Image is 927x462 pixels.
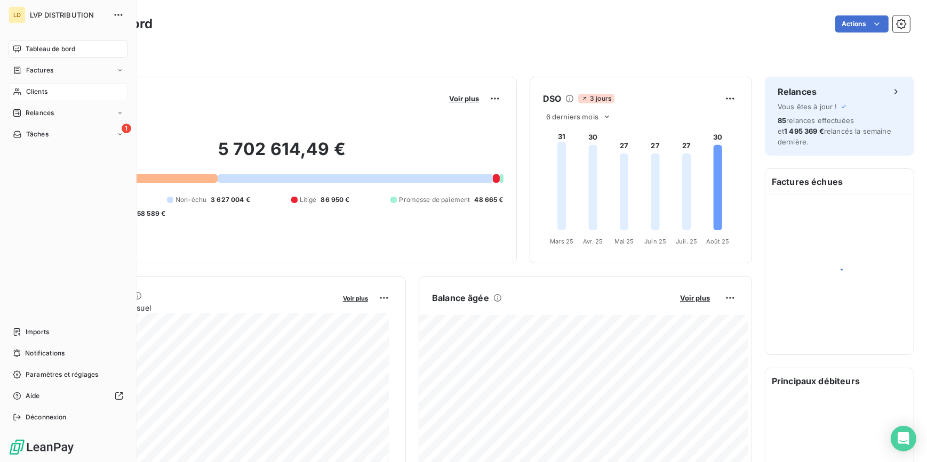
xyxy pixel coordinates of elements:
[784,127,824,135] span: 1 495 369 €
[25,348,65,358] span: Notifications
[9,366,127,383] a: Paramètres et réglages
[26,66,53,75] span: Factures
[340,293,371,303] button: Voir plus
[30,11,107,19] span: LVP DISTRIBUTION
[343,295,368,302] span: Voir plus
[9,40,127,58] a: Tableau de bord
[9,83,127,100] a: Clients
[432,291,489,304] h6: Balance âgée
[9,104,127,121] a: Relances
[765,169,914,194] h6: Factures échues
[9,439,75,456] img: Logo LeanPay
[706,238,729,245] tspan: Août 25
[446,94,482,103] button: Voir plus
[778,85,817,98] h6: Relances
[321,195,350,205] span: 86 950 €
[175,195,206,205] span: Non-échu
[26,412,67,422] span: Déconnexion
[583,238,603,245] tspan: Avr. 25
[26,44,75,54] span: Tableau de bord
[211,195,250,205] span: 3 627 004 €
[449,94,479,103] span: Voir plus
[676,238,697,245] tspan: Juil. 25
[26,327,49,337] span: Imports
[474,195,503,205] span: 48 665 €
[578,94,614,103] span: 3 jours
[9,387,127,404] a: Aide
[122,124,131,133] span: 1
[9,126,127,143] a: 1Tâches
[9,323,127,341] a: Imports
[765,368,914,394] h6: Principaux débiteurs
[26,370,98,379] span: Paramètres et réglages
[891,426,916,451] div: Open Intercom Messenger
[680,294,710,302] span: Voir plus
[9,62,127,79] a: Factures
[60,302,335,313] span: Chiffre d'affaires mensuel
[835,15,889,33] button: Actions
[26,391,40,401] span: Aide
[644,238,666,245] tspan: Juin 25
[543,92,561,105] h6: DSO
[60,139,504,171] h2: 5 702 614,49 €
[778,102,837,111] span: Vous êtes à jour !
[677,293,713,303] button: Voir plus
[614,238,634,245] tspan: Mai 25
[550,238,573,245] tspan: Mars 25
[778,116,891,146] span: relances effectuées et relancés la semaine dernière.
[26,129,49,139] span: Tâches
[26,108,54,118] span: Relances
[546,112,598,121] span: 6 derniers mois
[134,209,165,218] span: -58 589 €
[778,116,786,125] span: 85
[9,6,26,23] div: LD
[300,195,317,205] span: Litige
[399,195,470,205] span: Promesse de paiement
[26,87,47,96] span: Clients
